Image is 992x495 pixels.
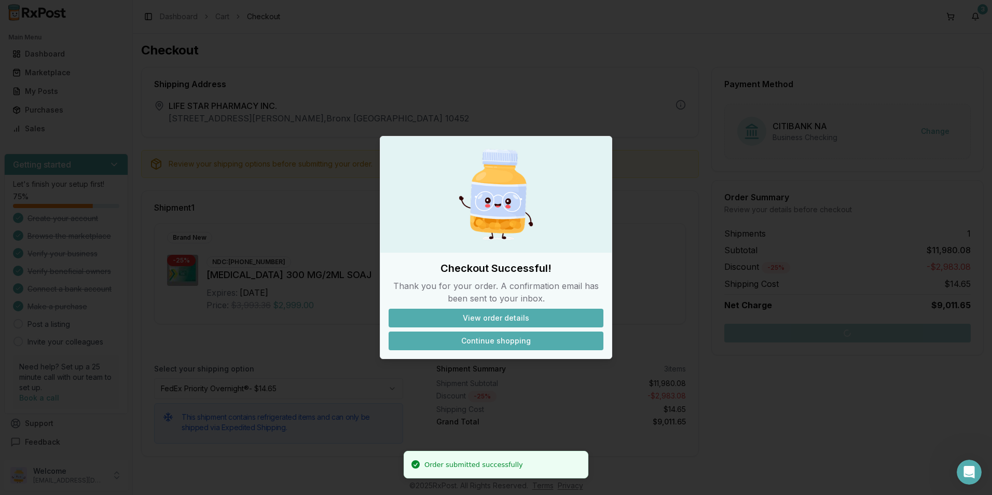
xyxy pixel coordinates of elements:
iframe: Intercom live chat [957,460,982,485]
p: Thank you for your order. A confirmation email has been sent to your inbox. [389,280,603,305]
h2: Checkout Successful! [389,261,603,276]
button: Continue shopping [389,332,603,350]
img: Happy Pill Bottle [446,145,546,244]
button: View order details [389,309,603,327]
